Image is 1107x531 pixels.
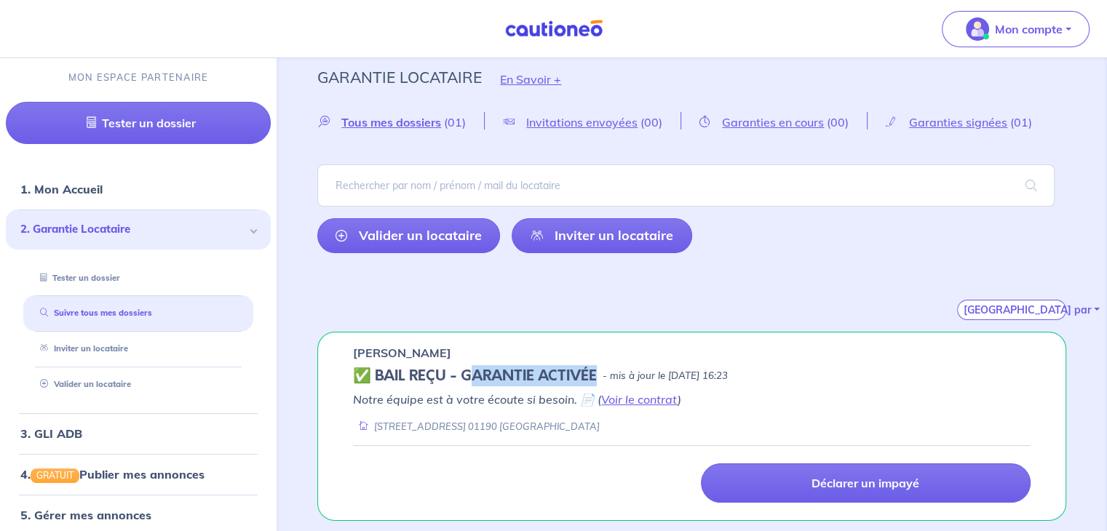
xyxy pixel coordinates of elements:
[499,20,608,38] img: Cautioneo
[485,115,681,129] a: Invitations envoyées(00)
[6,102,271,144] a: Tester un dossier
[23,301,253,325] div: Suivre tous mes dossiers
[827,115,849,129] span: (00)
[444,115,466,129] span: (01)
[20,426,82,441] a: 3. GLI ADB
[1010,115,1032,129] span: (01)
[722,115,824,129] span: Garanties en cours
[512,218,691,253] a: Inviter un locataire
[353,392,681,407] em: Notre équipe est à votre écoute si besoin. 📄 ( )
[317,218,500,253] a: Valider un locataire
[317,164,1055,207] input: Rechercher par nom / prénom / mail du locataire
[20,221,245,238] span: 2. Garantie Locataire
[34,308,152,318] a: Suivre tous mes dossiers
[34,343,128,354] a: Inviter un locataire
[34,273,120,283] a: Tester un dossier
[6,460,271,489] div: 4.GRATUITPublier mes annonces
[20,182,103,196] a: 1. Mon Accueil
[353,344,451,362] p: [PERSON_NAME]
[957,300,1066,320] button: [GEOGRAPHIC_DATA] par
[812,476,919,490] p: Déclarer un impayé
[353,420,600,434] div: [STREET_ADDRESS] 01190 [GEOGRAPHIC_DATA]
[20,467,205,482] a: 4.GRATUITPublier mes annonces
[966,17,989,41] img: illu_account_valid_menu.svg
[482,58,579,100] button: En Savoir +
[603,369,728,383] p: - mis à jour le [DATE] 16:23
[20,508,151,522] a: 5. Gérer mes annonces
[23,266,253,290] div: Tester un dossier
[1008,165,1055,206] span: search
[701,463,1031,503] a: Déclarer un impayé
[868,115,1050,129] a: Garanties signées(01)
[909,115,1007,129] span: Garanties signées
[6,500,271,530] div: 5. Gérer mes annonces
[6,419,271,448] div: 3. GLI ADB
[526,115,638,129] span: Invitations envoyées
[995,20,1063,38] p: Mon compte
[34,379,131,389] a: Valider un locataire
[6,175,271,204] div: 1. Mon Accueil
[23,372,253,396] div: Valider un locataire
[353,367,1031,385] div: state: CONTRACT-VALIDATED, Context: IN-MANAGEMENT,IS-GL-CAUTION
[942,11,1090,47] button: illu_account_valid_menu.svgMon compte
[23,337,253,361] div: Inviter un locataire
[353,367,597,385] h5: ✅ BAIL REÇU - GARANTIE ACTIVÉE
[640,115,662,129] span: (00)
[317,115,484,129] a: Tous mes dossiers(01)
[601,392,678,407] a: Voir le contrat
[681,115,867,129] a: Garanties en cours(00)
[68,71,209,84] p: MON ESPACE PARTENAIRE
[317,64,482,90] p: Garantie Locataire
[341,115,441,129] span: Tous mes dossiers
[6,209,271,249] div: 2. Garantie Locataire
